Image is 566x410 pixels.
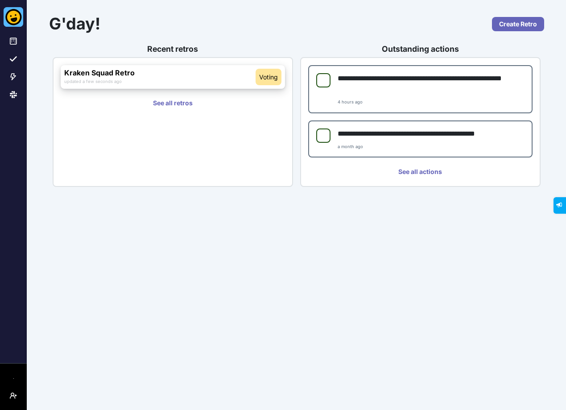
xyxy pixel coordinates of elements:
h1: G'day! [49,14,421,33]
span:  [6,3,11,8]
small: a month ago [338,144,363,149]
i: User menu [10,392,17,399]
a: Create Retro [492,17,544,31]
h3: Outstanding actions [300,44,541,54]
a: Kraken Squad Retrovotingupdated a few seconds ago [61,65,285,89]
span: User menu [10,399,17,406]
small: updated a few seconds ago [64,79,122,84]
button: Workspace [6,371,21,385]
span: voting [259,72,278,82]
small: 4 hours ago [338,99,363,104]
img: Better [4,7,23,27]
a: See all actions [308,165,533,179]
h3: Kraken Squad Retro [64,69,256,77]
h3: Recent retros [53,44,293,54]
button: User menu [6,389,21,403]
a: See all retros [61,96,285,110]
